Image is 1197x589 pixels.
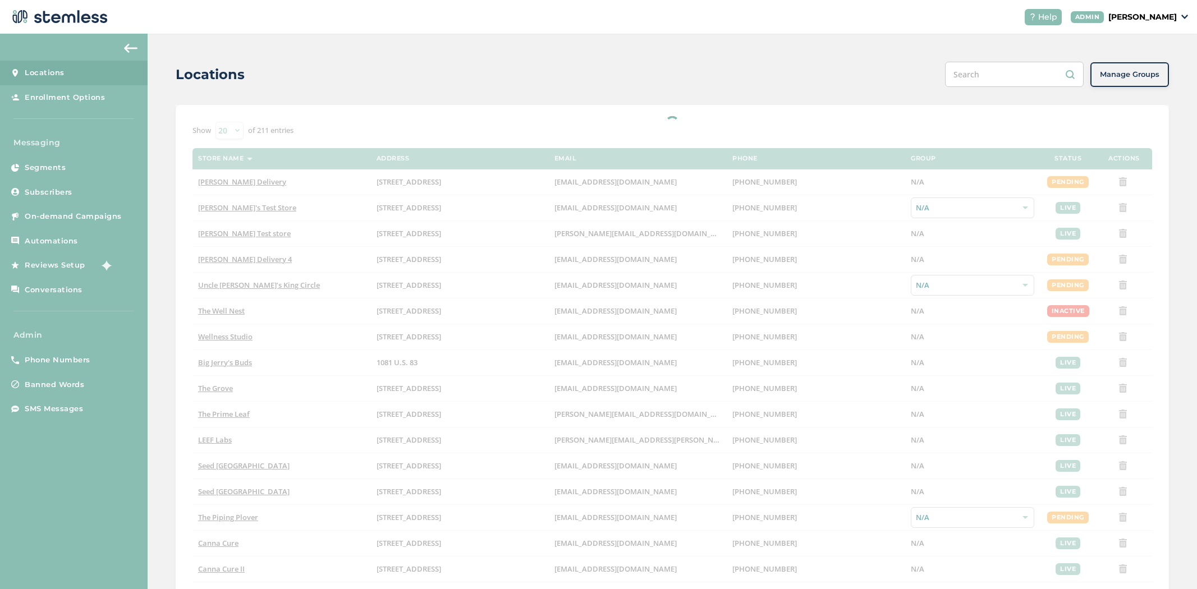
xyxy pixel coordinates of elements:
img: glitter-stars-b7820f95.gif [94,254,116,277]
span: Locations [25,67,65,79]
span: On-demand Campaigns [25,211,122,222]
span: Manage Groups [1100,69,1159,80]
span: Subscribers [25,187,72,198]
img: icon_down-arrow-small-66adaf34.svg [1181,15,1188,19]
span: Phone Numbers [25,355,90,366]
input: Search [945,62,1084,87]
span: Help [1038,11,1057,23]
img: icon-help-white-03924b79.svg [1029,13,1036,20]
span: SMS Messages [25,403,83,415]
p: [PERSON_NAME] [1108,11,1177,23]
span: Automations [25,236,78,247]
span: Reviews Setup [25,260,85,271]
span: Enrollment Options [25,92,105,103]
div: ADMIN [1071,11,1104,23]
iframe: Chat Widget [1141,535,1197,589]
span: Conversations [25,284,82,296]
span: Segments [25,162,66,173]
h2: Locations [176,65,245,85]
span: Banned Words [25,379,84,390]
img: logo-dark-0685b13c.svg [9,6,108,28]
img: icon-arrow-back-accent-c549486e.svg [124,44,137,53]
button: Manage Groups [1090,62,1169,87]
